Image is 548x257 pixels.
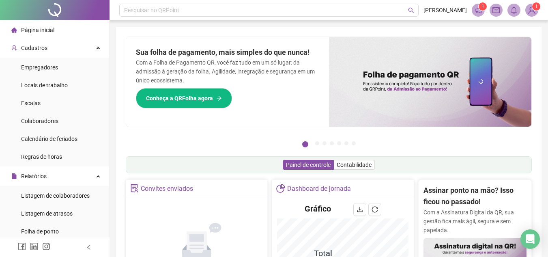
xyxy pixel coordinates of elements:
span: Relatórios [21,173,47,179]
button: Conheça a QRFolha agora [136,88,232,108]
span: Página inicial [21,27,54,33]
span: pie-chart [276,184,285,192]
button: 2 [315,141,319,145]
p: Com a Assinatura Digital da QR, sua gestão fica mais ágil, segura e sem papelada. [423,208,527,235]
button: 3 [322,141,327,145]
sup: 1 [479,2,487,11]
h4: Gráfico [305,203,331,214]
span: instagram [42,242,50,251]
span: Calendário de feriados [21,136,77,142]
h2: Assinar ponto na mão? Isso ficou no passado! [423,185,527,208]
span: Escalas [21,100,41,106]
span: user-add [11,45,17,51]
div: Dashboard de jornada [287,182,351,196]
span: Contabilidade [337,162,372,168]
span: solution [130,184,139,192]
span: arrow-right [216,95,222,101]
span: Listagem de atrasos [21,210,73,217]
span: search [408,7,414,13]
span: Colaboradores [21,118,58,124]
div: Convites enviados [141,182,193,196]
span: Painel de controle [286,162,331,168]
button: 6 [344,141,348,145]
button: 7 [352,141,356,145]
span: left [86,244,92,250]
span: bell [510,6,518,14]
span: [PERSON_NAME] [423,6,467,15]
span: Empregadores [21,64,58,71]
span: 1 [481,4,484,9]
img: banner%2F8d14a306-6205-4263-8e5b-06e9a85ad873.png [329,37,532,127]
span: home [11,27,17,33]
span: Listagem de colaboradores [21,192,90,199]
span: notification [475,6,482,14]
p: Com a Folha de Pagamento QR, você faz tudo em um só lugar: da admissão à geração da folha. Agilid... [136,58,319,85]
span: mail [492,6,500,14]
sup: Atualize o seu contato no menu Meus Dados [532,2,540,11]
span: Conheça a QRFolha agora [146,94,213,103]
span: reload [372,206,378,213]
div: Open Intercom Messenger [520,229,540,249]
span: file [11,173,17,179]
h2: Sua folha de pagamento, mais simples do que nunca! [136,47,319,58]
button: 4 [330,141,334,145]
button: 5 [337,141,341,145]
span: Regras de horas [21,153,62,160]
span: Cadastros [21,45,47,51]
img: 94029 [526,4,538,16]
span: facebook [18,242,26,251]
span: download [357,206,363,213]
button: 1 [302,141,308,147]
span: linkedin [30,242,38,251]
span: 1 [535,4,538,9]
span: Locais de trabalho [21,82,68,89]
span: Folha de ponto [21,228,59,235]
